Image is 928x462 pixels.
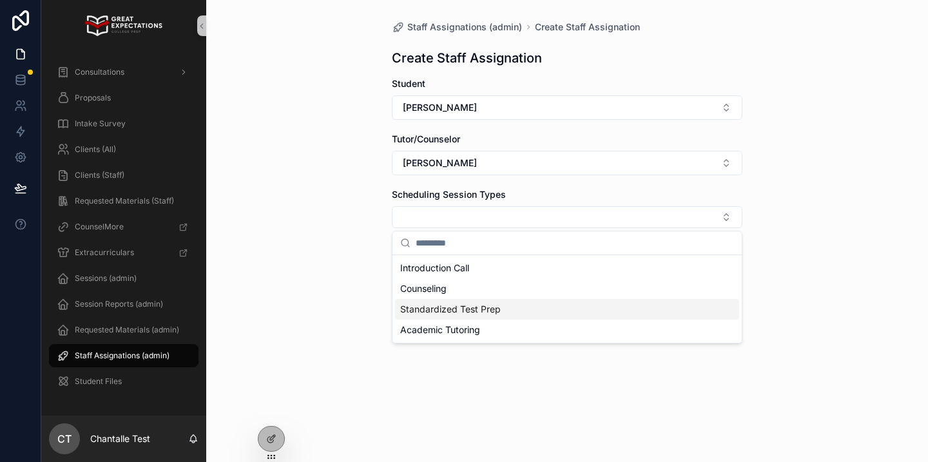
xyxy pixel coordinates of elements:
span: Clients (All) [75,144,116,155]
span: Student [392,78,425,89]
a: Create Staff Assignation [535,21,640,34]
span: Clients (Staff) [75,170,124,180]
span: Requested Materials (Staff) [75,196,174,206]
a: Requested Materials (admin) [49,318,198,342]
a: Proposals [49,86,198,110]
span: Sessions (admin) [75,273,137,284]
a: Sessions (admin) [49,267,198,290]
div: Suggestions [392,255,742,343]
button: Select Button [392,206,742,228]
a: Requested Materials (Staff) [49,189,198,213]
span: Proposals [75,93,111,103]
span: [PERSON_NAME] [403,157,477,169]
span: Counseling [400,282,447,295]
span: Intake Survey [75,119,126,129]
a: Student Files [49,370,198,393]
span: Staff Assignations (admin) [75,351,169,361]
button: Select Button [392,95,742,120]
span: Standardized Test Prep [400,303,501,316]
a: CounselMore [49,215,198,238]
img: App logo [85,15,162,36]
span: CT [57,431,72,447]
div: scrollable content [41,52,206,410]
span: Academic Tutoring [400,323,480,336]
a: Staff Assignations (admin) [49,344,198,367]
span: Consultations [75,67,124,77]
span: Staff Assignations (admin) [407,21,522,34]
span: [PERSON_NAME] [403,101,477,114]
button: Select Button [392,151,742,175]
a: Staff Assignations (admin) [392,21,522,34]
span: Extracurriculars [75,247,134,258]
a: Intake Survey [49,112,198,135]
span: Tutor/Counselor [392,133,460,144]
span: CounselMore [75,222,124,232]
a: Session Reports (admin) [49,293,198,316]
span: Student Files [75,376,122,387]
a: Clients (All) [49,138,198,161]
span: Introduction Call [400,262,469,274]
span: Requested Materials (admin) [75,325,179,335]
span: Session Reports (admin) [75,299,163,309]
span: Scheduling Session Types [392,189,506,200]
a: Clients (Staff) [49,164,198,187]
a: Consultations [49,61,198,84]
a: Extracurriculars [49,241,198,264]
h1: Create Staff Assignation [392,49,542,67]
p: Chantalle Test [90,432,150,445]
